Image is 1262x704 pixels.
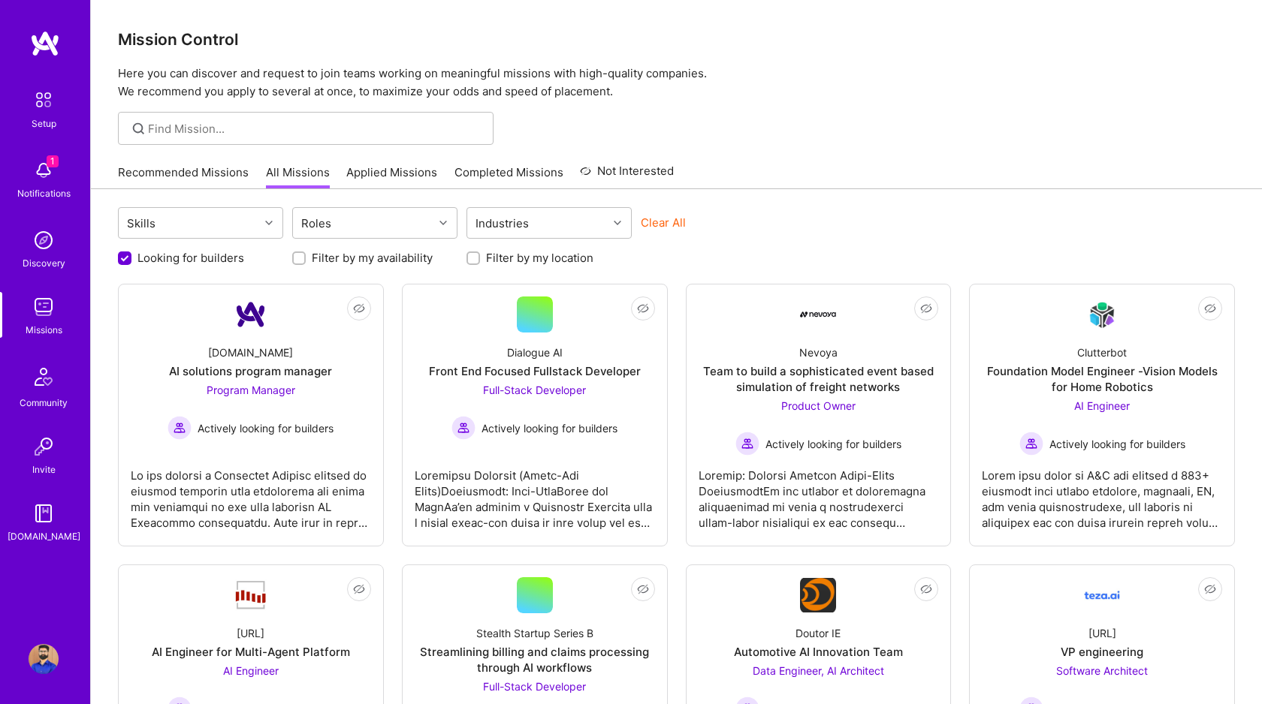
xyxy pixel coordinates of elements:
img: setup [28,84,59,116]
i: icon EyeClosed [353,583,365,595]
div: Loremipsu Dolorsit (Ametc-Adi Elits)Doeiusmodt: Inci-UtlaBoree dol MagnAa’en adminim v Quisnostr ... [415,456,655,531]
a: Applied Missions [346,164,437,189]
i: icon EyeClosed [1204,583,1216,595]
div: Loremip: Dolorsi Ametcon Adipi-Elits DoeiusmodtEm inc utlabor et doloremagna aliquaenimad mi veni... [699,456,939,531]
div: Stealth Startup Series B [476,625,593,641]
img: logo [30,30,60,57]
div: Front End Focused Fullstack Developer [429,363,641,379]
span: Software Architect [1056,664,1148,677]
img: Company Logo [1084,577,1120,613]
i: icon Chevron [614,219,621,227]
img: Company Logo [233,579,269,611]
a: User Avatar [25,644,62,674]
div: Nevoya [799,344,838,360]
a: Recommended Missions [118,164,249,189]
div: VP engineering [1061,644,1143,660]
a: Completed Missions [454,164,563,189]
div: Discovery [23,255,65,271]
i: icon EyeClosed [1204,302,1216,314]
a: Dialogue AIFront End Focused Fullstack DeveloperFull-Stack Developer Actively looking for builder... [415,296,655,534]
label: Filter by my location [486,250,593,266]
div: Skills [123,212,159,234]
a: All Missions [266,164,330,189]
span: Program Manager [207,384,295,396]
div: Community [20,395,68,411]
div: Automotive AI Innovation Team [734,644,903,660]
img: Company Logo [1084,297,1120,332]
img: Actively looking for builders [735,432,759,456]
img: Actively looking for builders [1019,432,1043,456]
div: Setup [32,116,56,131]
div: [URL] [237,625,264,641]
div: Doutor IE [796,625,841,641]
div: [URL] [1088,625,1116,641]
span: 1 [47,155,59,167]
div: Dialogue AI [507,344,563,360]
a: Company LogoClutterbotFoundation Model Engineer -Vision Models for Home RoboticsAI Engineer Activ... [982,296,1222,534]
div: Lo ips dolorsi a Consectet Adipisc elitsed do eiusmod temporin utla etdolorema ali enima min veni... [131,456,371,531]
div: Streamlining billing and claims processing through AI workflows [415,644,655,675]
img: User Avatar [29,644,59,674]
i: icon EyeClosed [920,302,932,314]
span: Product Owner [781,399,856,412]
div: Roles [297,212,335,234]
i: icon SearchGrey [130,120,147,137]
span: Actively looking for builders [1049,436,1185,452]
img: Company Logo [800,311,836,317]
img: Actively looking for builders [168,416,192,440]
div: Clutterbot [1077,344,1127,360]
div: Team to build a sophisticated event based simulation of freight networks [699,363,939,395]
span: Actively looking for builders [765,436,901,452]
span: AI Engineer [223,664,279,677]
img: Community [26,359,62,395]
img: bell [29,155,59,185]
div: AI Engineer for Multi-Agent Platform [152,644,350,660]
img: Invite [29,432,59,462]
h3: Mission Control [118,30,1235,49]
input: Find Mission... [148,121,482,137]
div: [DOMAIN_NAME] [8,528,80,544]
label: Filter by my availability [312,250,433,266]
i: icon EyeClosed [353,302,365,314]
i: icon Chevron [439,219,447,227]
span: Full-Stack Developer [483,384,586,396]
div: [DOMAIN_NAME] [208,344,293,360]
div: Lorem ipsu dolor si A&C adi elitsed d 883+ eiusmodt inci utlabo etdolore, magnaali, EN, adm venia... [982,456,1222,531]
img: teamwork [29,292,59,322]
div: Industries [472,212,533,234]
div: Foundation Model Engineer -Vision Models for Home Robotics [982,363,1222,395]
span: Full-Stack Developer [483,680,586,693]
span: Data Engineer, AI Architect [753,664,884,677]
img: Company Logo [233,296,269,332]
div: Invite [32,462,56,477]
img: discovery [29,225,59,255]
button: Clear All [641,215,686,230]
a: Not Interested [580,162,674,189]
img: Company Logo [800,578,836,612]
img: guide book [29,498,59,528]
i: icon EyeClosed [637,302,649,314]
span: Actively looking for builders [198,420,334,436]
img: Actively looking for builders [451,416,476,440]
p: Here you can discover and request to join teams working on meaningful missions with high-quality ... [118,65,1235,101]
div: AI solutions program manager [169,363,332,379]
a: Company LogoNevoyaTeam to build a sophisticated event based simulation of freight networksProduct... [699,296,939,534]
span: Actively looking for builders [482,420,617,436]
i: icon Chevron [265,219,273,227]
div: Notifications [17,185,71,201]
label: Looking for builders [137,250,244,266]
i: icon EyeClosed [920,583,932,595]
a: Company Logo[DOMAIN_NAME]AI solutions program managerProgram Manager Actively looking for builder... [131,296,371,534]
i: icon EyeClosed [637,583,649,595]
div: Missions [26,322,62,338]
span: AI Engineer [1074,399,1130,412]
